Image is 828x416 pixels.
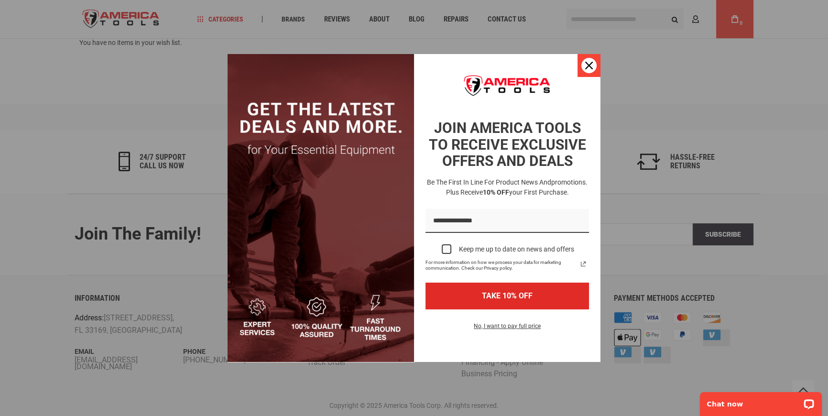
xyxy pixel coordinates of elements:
svg: close icon [585,62,593,69]
input: Email field [425,209,589,233]
span: For more information on how we process your data for marketing communication. Check our Privacy p... [425,260,577,271]
button: No, I want to pay full price [466,321,548,337]
svg: link icon [577,258,589,270]
button: TAKE 10% OFF [425,283,589,309]
div: Keep me up to date on news and offers [459,245,574,253]
h3: Be the first in line for product news and [424,177,591,197]
span: promotions. Plus receive your first purchase. [446,178,588,196]
strong: 10% OFF [483,188,509,196]
iframe: LiveChat chat widget [694,386,828,416]
a: Read our Privacy Policy [577,258,589,270]
strong: JOIN AMERICA TOOLS TO RECEIVE EXCLUSIVE OFFERS AND DEALS [429,120,586,169]
button: Close [577,54,600,77]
